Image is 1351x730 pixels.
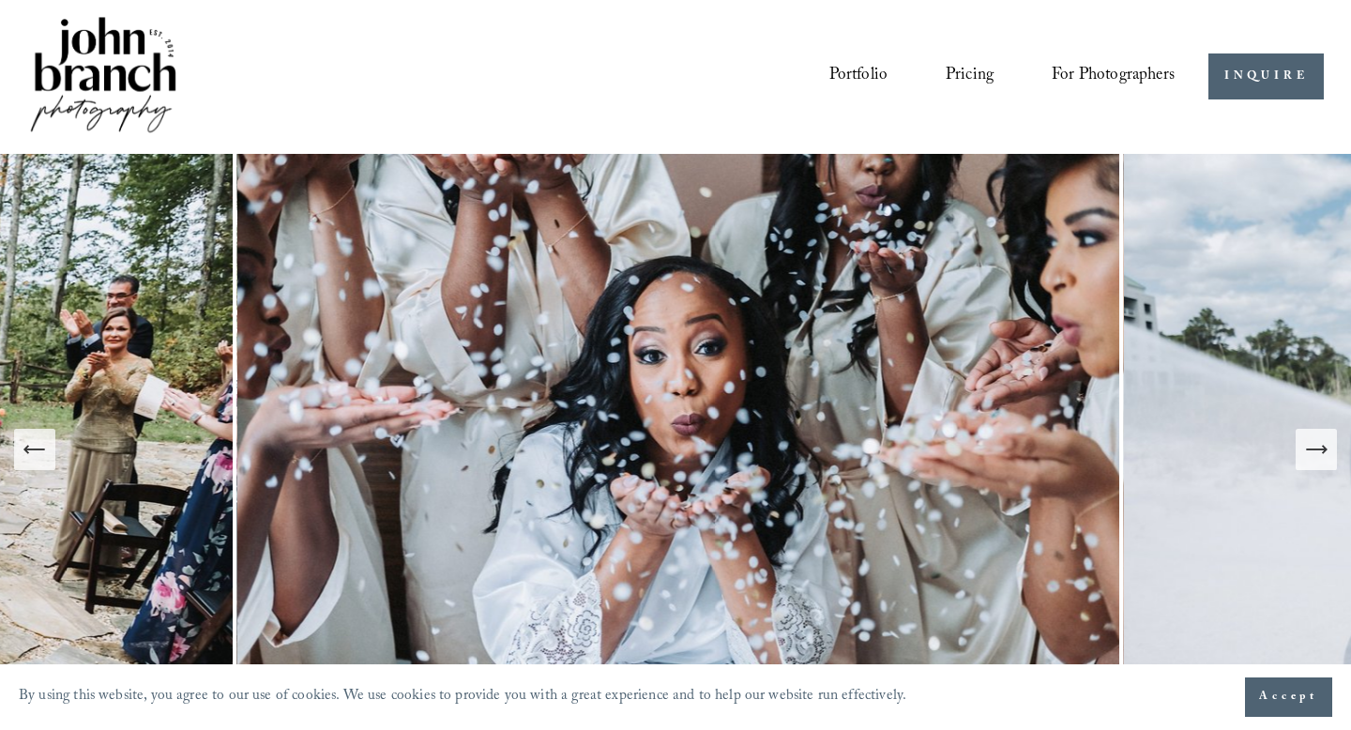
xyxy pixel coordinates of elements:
[1052,59,1175,95] a: folder dropdown
[1052,61,1175,93] span: For Photographers
[1208,53,1324,99] a: INQUIRE
[1259,688,1318,707] span: Accept
[19,683,906,712] p: By using this website, you agree to our use of cookies. We use cookies to provide you with a grea...
[27,13,179,140] img: John Branch IV Photography
[14,429,55,470] button: Previous Slide
[1245,677,1332,717] button: Accept
[829,59,888,95] a: Portfolio
[946,59,994,95] a: Pricing
[1296,429,1337,470] button: Next Slide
